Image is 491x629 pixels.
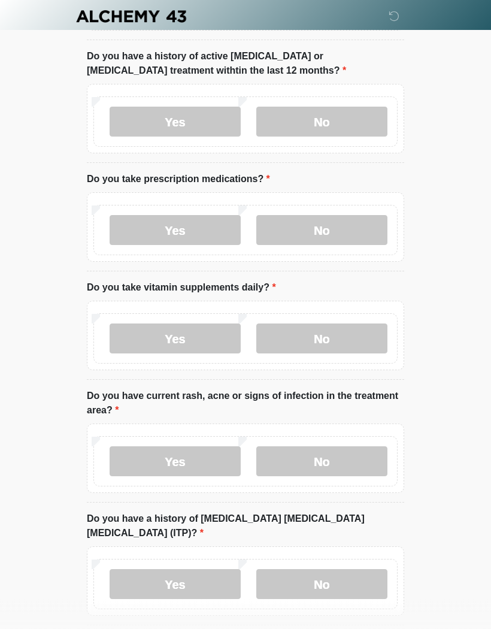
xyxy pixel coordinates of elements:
[110,216,241,246] label: Yes
[256,107,387,137] label: No
[87,281,276,295] label: Do you take vitamin supplements daily?
[256,324,387,354] label: No
[256,447,387,477] label: No
[110,570,241,600] label: Yes
[256,216,387,246] label: No
[110,107,241,137] label: Yes
[256,570,387,600] label: No
[87,50,404,78] label: Do you have a history of active [MEDICAL_DATA] or [MEDICAL_DATA] treatment withtin the last 12 mo...
[87,389,404,418] label: Do you have current rash, acne or signs of infection in the treatment area?
[87,173,270,187] label: Do you take prescription medications?
[75,9,187,24] img: Alchemy 43 Logo
[110,447,241,477] label: Yes
[110,324,241,354] label: Yes
[87,512,404,541] label: Do you have a history of [MEDICAL_DATA] [MEDICAL_DATA] [MEDICAL_DATA] (ITP)?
